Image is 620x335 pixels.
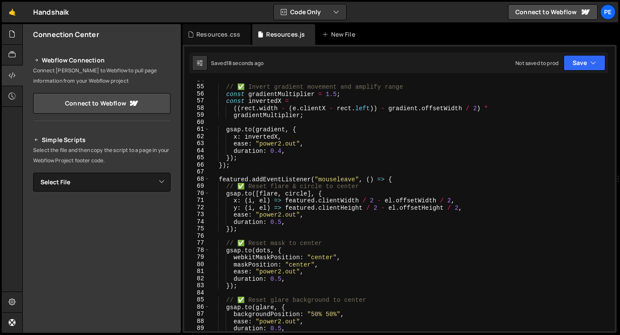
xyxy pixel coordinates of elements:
[184,325,210,332] div: 89
[33,65,170,86] p: Connect [PERSON_NAME] to Webflow to pull page information from your Webflow project
[184,225,210,233] div: 75
[515,59,558,67] div: Not saved to prod
[184,318,210,325] div: 88
[184,204,210,211] div: 72
[266,30,305,39] div: Resources.js
[184,190,210,197] div: 70
[184,233,210,240] div: 76
[184,112,210,119] div: 59
[184,304,210,311] div: 86
[2,2,23,22] a: 🤙
[184,211,210,218] div: 73
[33,7,69,17] div: Handshaik
[184,197,210,204] div: 71
[184,154,210,161] div: 65
[564,55,605,71] button: Save
[33,55,170,65] h2: Webflow Connection
[184,168,210,176] div: 67
[196,30,240,39] div: Resources.css
[184,90,210,98] div: 56
[600,4,616,20] a: Pe
[211,59,263,67] div: Saved
[508,4,598,20] a: Connect to Webflow
[184,97,210,105] div: 57
[184,126,210,133] div: 61
[184,218,210,226] div: 74
[184,268,210,275] div: 81
[184,275,210,282] div: 82
[274,4,346,20] button: Code Only
[184,147,210,155] div: 64
[184,83,210,90] div: 55
[184,140,210,147] div: 63
[184,261,210,268] div: 80
[184,282,210,289] div: 83
[226,59,263,67] div: 18 seconds ago
[184,161,210,169] div: 66
[184,310,210,318] div: 87
[184,183,210,190] div: 69
[33,30,99,39] h2: Connection Center
[184,119,210,126] div: 60
[184,289,210,297] div: 84
[33,135,170,145] h2: Simple Scripts
[33,206,171,283] iframe: YouTube video player
[184,239,210,247] div: 77
[33,93,170,114] a: Connect to Webflow
[184,247,210,254] div: 78
[184,296,210,304] div: 85
[184,105,210,112] div: 58
[33,145,170,166] p: Select the file and then copy the script to a page in your Webflow Project footer code.
[322,30,358,39] div: New File
[184,176,210,183] div: 68
[184,254,210,261] div: 79
[184,133,210,140] div: 62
